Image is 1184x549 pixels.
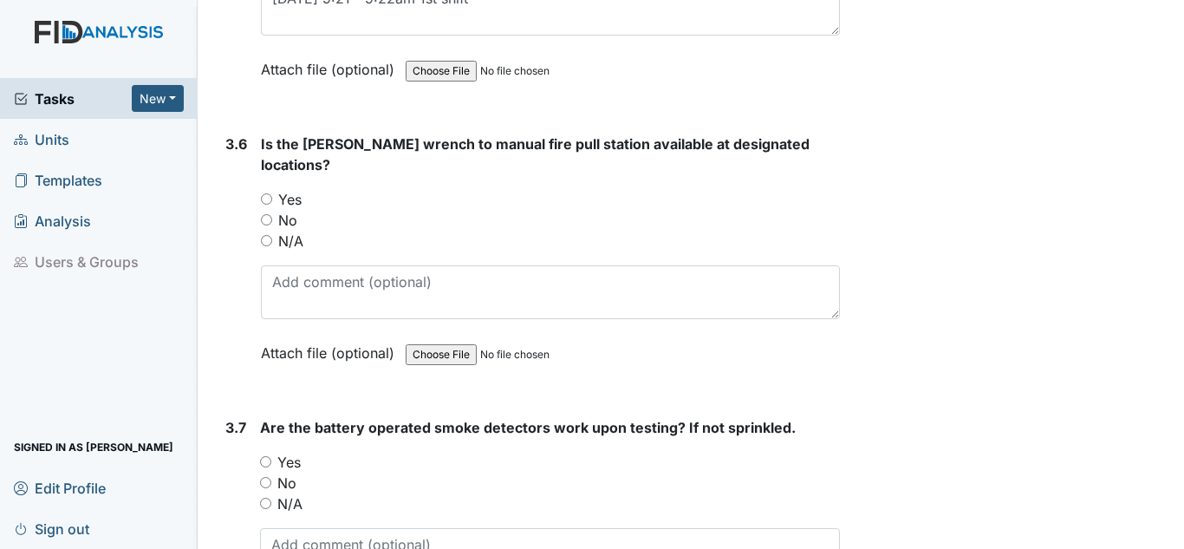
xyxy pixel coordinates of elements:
label: Attach file (optional) [261,333,401,363]
span: Units [14,126,69,153]
label: Attach file (optional) [261,49,401,80]
label: No [277,473,296,493]
input: N/A [260,498,271,509]
label: Yes [278,189,302,210]
label: 3.7 [225,417,246,438]
label: 3.6 [225,134,247,154]
label: N/A [278,231,303,252]
span: Analysis [14,207,91,234]
label: Yes [277,452,301,473]
input: No [260,477,271,488]
span: Signed in as [PERSON_NAME] [14,434,173,461]
span: Are the battery operated smoke detectors work upon testing? If not sprinkled. [260,419,796,436]
button: New [132,85,184,112]
label: No [278,210,297,231]
span: Is the [PERSON_NAME] wrench to manual fire pull station available at designated locations? [261,135,810,173]
a: Tasks [14,88,132,109]
span: Sign out [14,515,89,542]
span: Edit Profile [14,474,106,501]
label: N/A [277,493,303,514]
input: N/A [261,235,272,246]
input: Yes [261,193,272,205]
input: Yes [260,456,271,467]
span: Templates [14,167,102,193]
input: No [261,214,272,225]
